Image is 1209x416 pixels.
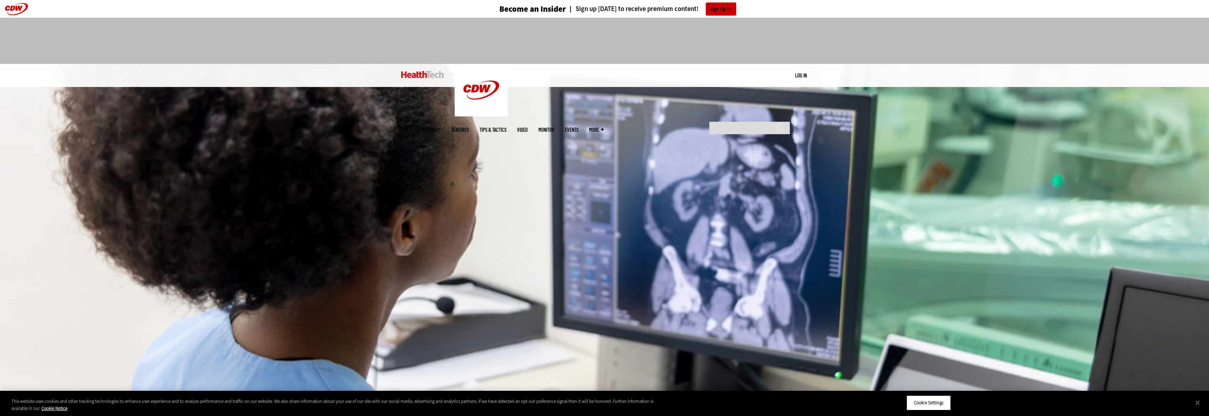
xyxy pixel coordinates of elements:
[11,398,665,412] div: This website uses cookies and other tracking technologies to enhance user experience and to analy...
[499,5,566,13] h3: Become an Insider
[706,2,736,16] a: Sign Up
[455,111,508,118] a: CDW
[476,25,734,57] iframe: advertisement
[1190,395,1205,410] button: Close
[589,127,604,132] span: More
[538,127,554,132] a: MonITor
[399,127,412,132] span: Topics
[41,405,67,411] a: More information about your privacy
[795,72,807,78] a: Log in
[451,127,469,132] a: Features
[455,64,508,116] img: Home
[566,6,699,12] a: Sign up [DATE] to receive premium content!
[479,127,506,132] a: Tips & Tactics
[517,127,528,132] a: Video
[795,72,807,79] div: User menu
[906,395,951,410] button: Cookie Settings
[422,127,441,132] span: Specialty
[401,71,444,78] img: Home
[565,127,578,132] a: Events
[473,5,566,13] a: Become an Insider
